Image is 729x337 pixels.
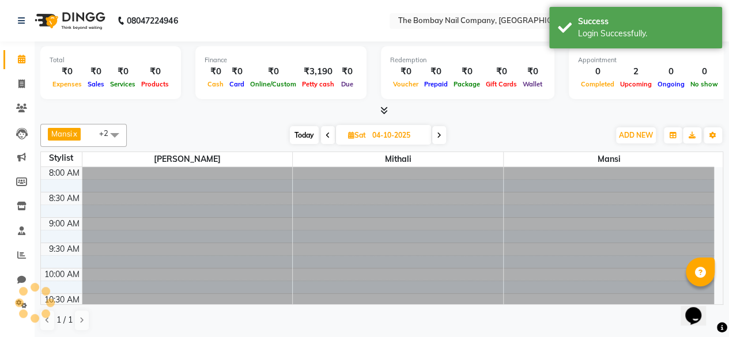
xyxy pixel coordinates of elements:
span: Card [226,80,247,88]
span: Completed [578,80,617,88]
div: ₹0 [50,65,85,78]
div: ₹0 [226,65,247,78]
span: Today [290,126,319,144]
span: Mansi [51,129,72,138]
div: ₹0 [85,65,107,78]
div: Login Successfully. [578,28,713,40]
div: Appointment [578,55,721,65]
span: Petty cash [299,80,337,88]
span: Services [107,80,138,88]
div: Stylist [41,152,82,164]
div: 0 [655,65,688,78]
div: Finance [205,55,357,65]
span: [PERSON_NAME] [82,152,293,166]
div: ₹0 [451,65,483,78]
button: ADD NEW [616,127,656,143]
span: Mithali [293,152,503,166]
span: Sat [345,131,369,139]
div: ₹0 [337,65,357,78]
span: Mansi [504,152,714,166]
span: Gift Cards [483,80,520,88]
div: 9:30 AM [47,243,82,255]
div: Redemption [390,55,545,65]
span: No show [688,80,721,88]
div: ₹0 [520,65,545,78]
div: Total [50,55,172,65]
span: Voucher [390,80,421,88]
div: 0 [578,65,617,78]
div: 10:30 AM [42,294,82,306]
b: 08047224946 [127,5,177,37]
div: ₹0 [421,65,451,78]
div: 10:00 AM [42,268,82,281]
span: Products [138,80,172,88]
span: Upcoming [617,80,655,88]
span: +2 [99,128,117,138]
span: ADD NEW [619,131,653,139]
div: 2 [617,65,655,78]
a: x [72,129,77,138]
span: Due [338,80,356,88]
div: ₹0 [390,65,421,78]
div: ₹0 [205,65,226,78]
img: logo [29,5,108,37]
iframe: chat widget [681,291,717,325]
div: 8:00 AM [47,167,82,179]
span: 1 / 1 [56,314,73,326]
span: Online/Custom [247,80,299,88]
span: Wallet [520,80,545,88]
span: Package [451,80,483,88]
div: ₹0 [483,65,520,78]
div: ₹0 [247,65,299,78]
div: 0 [688,65,721,78]
span: Ongoing [655,80,688,88]
span: Cash [205,80,226,88]
span: Expenses [50,80,85,88]
div: ₹3,190 [299,65,337,78]
div: Success [578,16,713,28]
div: 8:30 AM [47,192,82,205]
div: 9:00 AM [47,218,82,230]
input: 2025-10-04 [369,127,426,144]
span: Sales [85,80,107,88]
span: Prepaid [421,80,451,88]
div: ₹0 [138,65,172,78]
div: ₹0 [107,65,138,78]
